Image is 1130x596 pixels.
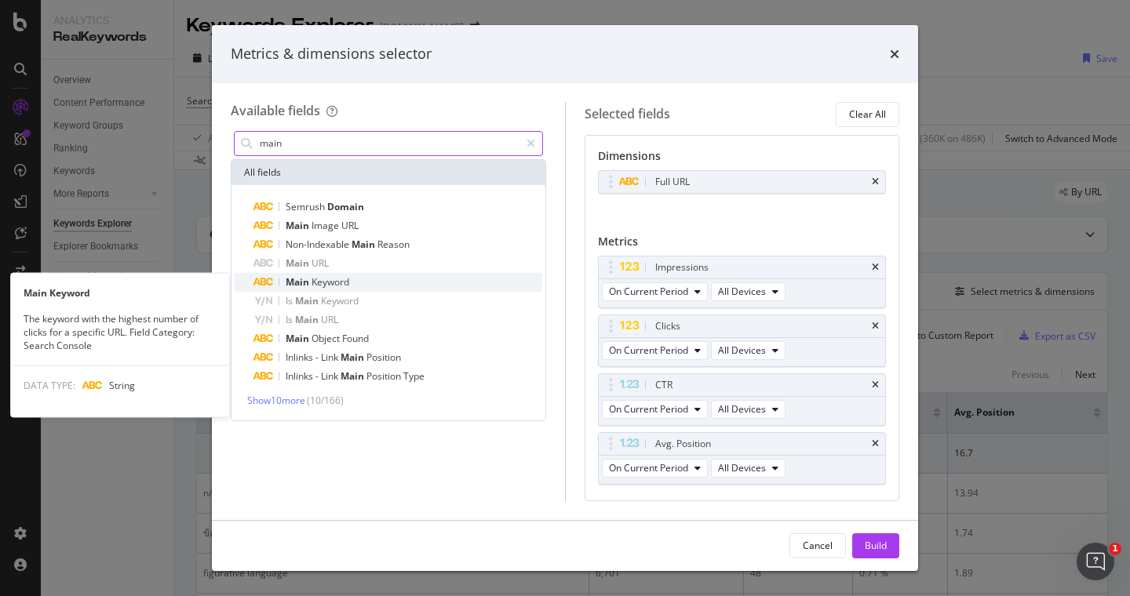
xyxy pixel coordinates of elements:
span: Main [286,275,312,289]
button: All Devices [711,282,786,301]
div: Build [865,539,887,552]
div: All fields [231,160,545,185]
span: On Current Period [609,461,688,474]
div: The keyword with the highest number of clicks for a specific URL. Field Category: Search Console [11,312,229,352]
div: Metrics & dimensions selector [231,44,432,64]
div: Full URL [655,174,690,190]
span: Non-Indexable [286,238,352,251]
span: Main [295,294,321,307]
span: Object [312,332,342,345]
div: Metrics [598,234,887,256]
button: All Devices [711,459,786,478]
div: Clicks [655,318,680,334]
div: times [872,322,879,331]
span: Reason [377,238,410,251]
span: Semrush [286,200,327,213]
span: Link [321,369,341,383]
span: - [315,369,321,383]
span: URL [321,313,338,326]
span: 1 [1109,543,1121,555]
span: On Current Period [609,343,688,357]
div: Cancel [803,539,833,552]
span: Domain [327,200,364,213]
span: On Current Period [609,402,688,416]
span: - [315,351,321,364]
input: Search by field name [258,132,519,155]
button: Clear All [836,102,899,127]
div: Full URLtimes [598,170,887,194]
div: Clear All [849,107,886,121]
button: Cancel [789,533,846,558]
span: All Devices [718,402,766,416]
div: times [890,44,899,64]
button: All Devices [711,400,786,419]
span: Inlinks [286,351,315,364]
span: All Devices [718,461,766,474]
button: Build [852,533,899,558]
span: Inlinks [286,369,315,383]
div: CTRtimesOn Current PeriodAll Devices [598,373,887,426]
span: All Devices [718,343,766,357]
div: CTR [655,377,673,393]
span: Keyword [312,275,349,289]
div: Avg. Position [655,436,711,452]
span: URL [312,256,329,270]
span: Position [366,369,403,383]
span: ( 10 / 166 ) [307,394,344,407]
span: URL [341,219,359,232]
div: times [872,177,879,187]
button: On Current Period [602,400,708,419]
div: times [872,380,879,390]
div: Available fields [231,102,320,119]
span: Main [341,369,366,383]
span: Main [286,332,312,345]
button: On Current Period [602,282,708,301]
span: Found [342,332,369,345]
div: times [872,263,879,272]
span: Keyword [321,294,359,307]
span: Main [295,313,321,326]
div: modal [212,25,918,571]
span: Main [352,238,377,251]
div: ImpressionstimesOn Current PeriodAll Devices [598,256,887,308]
div: times [872,439,879,449]
span: On Current Period [609,285,688,298]
button: All Devices [711,341,786,360]
div: Dimensions [598,148,887,170]
span: Image [312,219,341,232]
div: Avg. PositiontimesOn Current PeriodAll Devices [598,432,887,485]
iframe: Intercom live chat [1077,543,1114,580]
div: ClickstimesOn Current PeriodAll Devices [598,314,887,367]
button: On Current Period [602,459,708,478]
div: Impressions [655,260,709,275]
span: All Devices [718,285,766,298]
div: Main Keyword [11,286,229,300]
span: Is [286,313,295,326]
span: Show 10 more [247,394,305,407]
span: Main [341,351,366,364]
button: On Current Period [602,341,708,360]
div: Selected fields [585,105,670,123]
span: Main [286,256,312,270]
span: Type [403,369,425,383]
span: Main [286,219,312,232]
span: Position [366,351,401,364]
span: Is [286,294,295,307]
span: Link [321,351,341,364]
